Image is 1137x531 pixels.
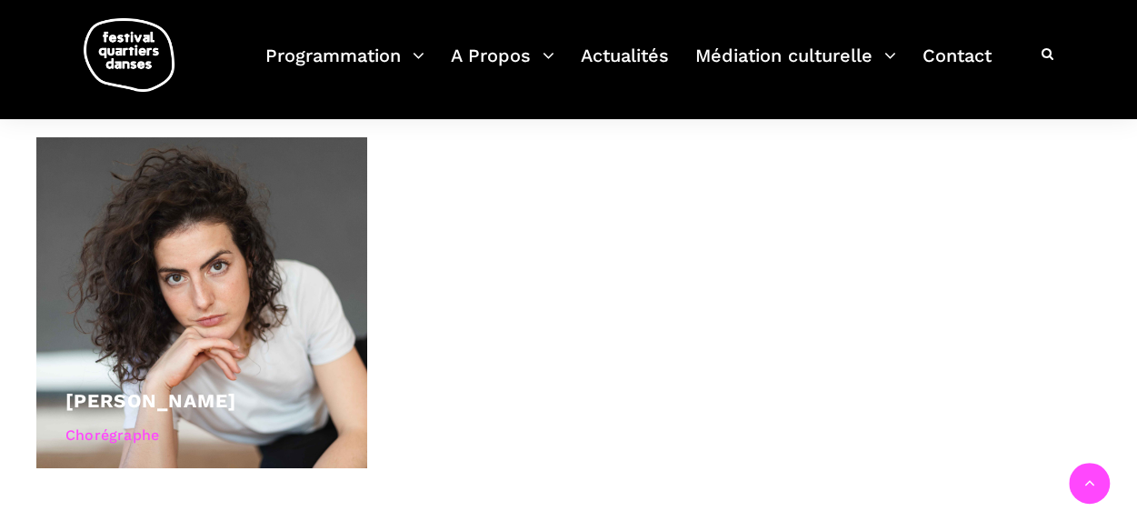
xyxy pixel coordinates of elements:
a: A Propos [451,40,554,94]
img: logo-fqd-med [84,18,175,92]
a: Actualités [581,40,669,94]
a: Médiation culturelle [695,40,896,94]
a: [PERSON_NAME] [65,388,236,411]
a: Programmation [265,40,424,94]
a: Contact [923,40,992,94]
div: Chorégraphe [65,423,338,446]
